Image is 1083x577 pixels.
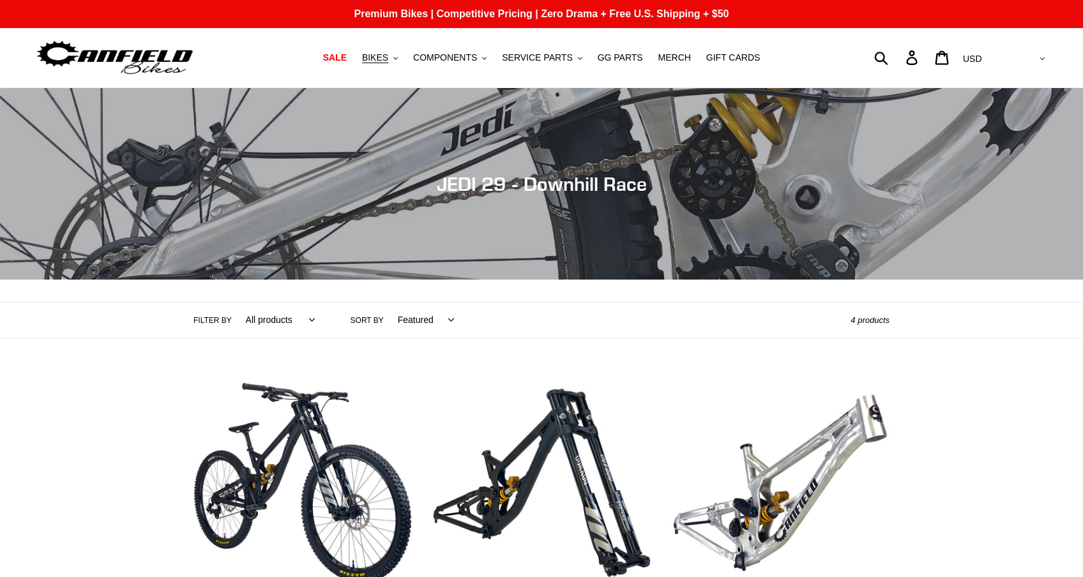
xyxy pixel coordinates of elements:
span: SERVICE PARTS [502,52,572,63]
span: 4 products [851,315,890,325]
input: Search [881,43,914,71]
span: GG PARTS [598,52,643,63]
a: GIFT CARDS [700,49,767,66]
span: GIFT CARDS [706,52,761,63]
button: BIKES [356,49,404,66]
button: COMPONENTS [407,49,493,66]
span: COMPONENTS [413,52,477,63]
span: JEDI 29 - Downhill Race [437,172,647,195]
button: SERVICE PARTS [496,49,588,66]
a: GG PARTS [591,49,649,66]
span: SALE [323,52,347,63]
a: SALE [317,49,353,66]
img: Canfield Bikes [35,38,195,78]
span: MERCH [658,52,691,63]
a: MERCH [652,49,697,66]
label: Sort by [351,315,384,326]
label: Filter by [193,315,232,326]
span: BIKES [362,52,388,63]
